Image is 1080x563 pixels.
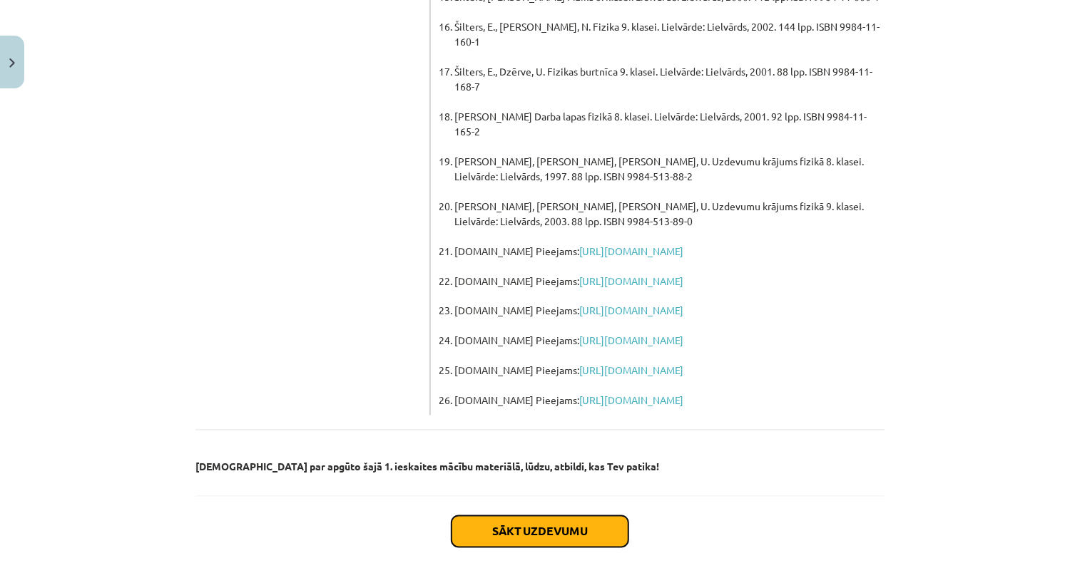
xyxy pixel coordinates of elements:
li: [DOMAIN_NAME] Pieejams: [454,304,885,334]
li: [DOMAIN_NAME] Pieejams: [454,334,885,363]
li: [PERSON_NAME] Darba lapas fizikā 8. klasei. Lielvārde: Lielvārds, 2001. 92 lpp. ISBN 9984-11-165-2 [454,109,885,154]
a: [URL][DOMAIN_NAME] [579,244,683,257]
button: Sākt uzdevumu [452,516,628,547]
li: Šilters, E., [PERSON_NAME], N. Fizika 9. klasei. Lielvārde: Lielvārds, 2002. 144 lpp. ISBN 9984-1... [454,19,885,64]
li: [PERSON_NAME], [PERSON_NAME], [PERSON_NAME], U. Uzdevumu krājums fizikā 9. klasei. Lielvārde: Lie... [454,199,885,244]
li: [DOMAIN_NAME] Pieejams: [454,393,885,408]
li: [PERSON_NAME], [PERSON_NAME], [PERSON_NAME], U. Uzdevumu krājums fizikā 8. klasei. Lielvārde: Lie... [454,154,885,199]
a: [URL][DOMAIN_NAME] [579,274,683,287]
li: [DOMAIN_NAME] Pieejams: [454,274,885,304]
a: [URL][DOMAIN_NAME] [579,394,683,407]
img: icon-close-lesson-0947bae3869378f0d4975bcd49f059093ad1ed9edebbc8119c70593378902aed.svg [9,58,15,68]
li: Šilters, E., Dzērve, U. Fizikas burtnīca 9. klasei. Lielvārde: Lielvārds, 2001. 88 lpp. ISBN 9984... [454,64,885,109]
a: [URL][DOMAIN_NAME] [579,304,683,317]
a: [URL][DOMAIN_NAME] [579,364,683,377]
strong: [DEMOGRAPHIC_DATA] par apgūto šajā 1. ieskaites mācību materiālā, lūdzu, atbildi, kas Tev patika! [195,460,659,473]
a: [URL][DOMAIN_NAME] [579,334,683,347]
li: [DOMAIN_NAME] Pieejams: [454,244,885,274]
li: [DOMAIN_NAME] Pieejams: [454,363,885,393]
